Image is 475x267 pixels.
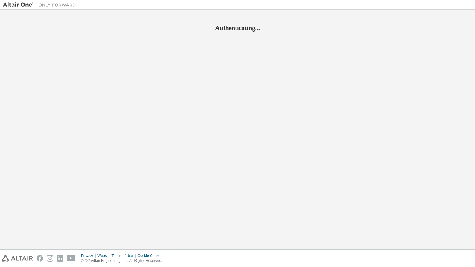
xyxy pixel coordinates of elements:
[57,255,63,262] img: linkedin.svg
[3,2,79,8] img: Altair One
[97,253,137,258] div: Website Terms of Use
[81,253,97,258] div: Privacy
[81,258,167,263] p: © 2025 Altair Engineering, Inc. All Rights Reserved.
[2,255,33,262] img: altair_logo.svg
[67,255,76,262] img: youtube.svg
[37,255,43,262] img: facebook.svg
[47,255,53,262] img: instagram.svg
[3,24,472,32] h2: Authenticating...
[137,253,167,258] div: Cookie Consent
